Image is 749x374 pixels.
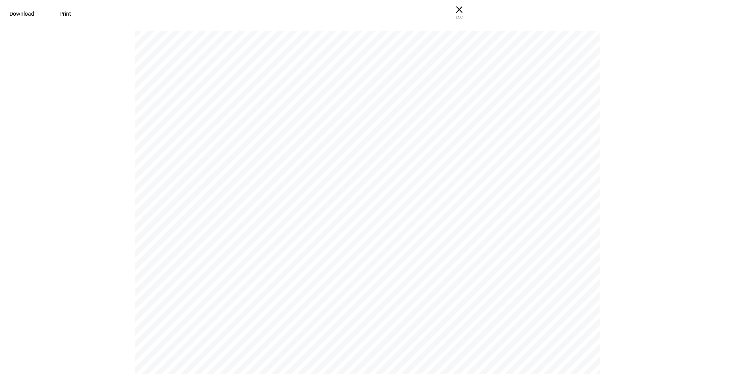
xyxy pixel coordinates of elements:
button: Print [50,6,81,22]
span: Print [59,11,71,17]
span: [PERSON_NAME] IRA 3127 | Portfolio Report [423,51,546,57]
span: Download [9,11,34,17]
span: [PERSON_NAME] IRA [320,350,434,361]
span: ESC [447,9,472,20]
a: https://www.ethic.com/ [546,51,583,57]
